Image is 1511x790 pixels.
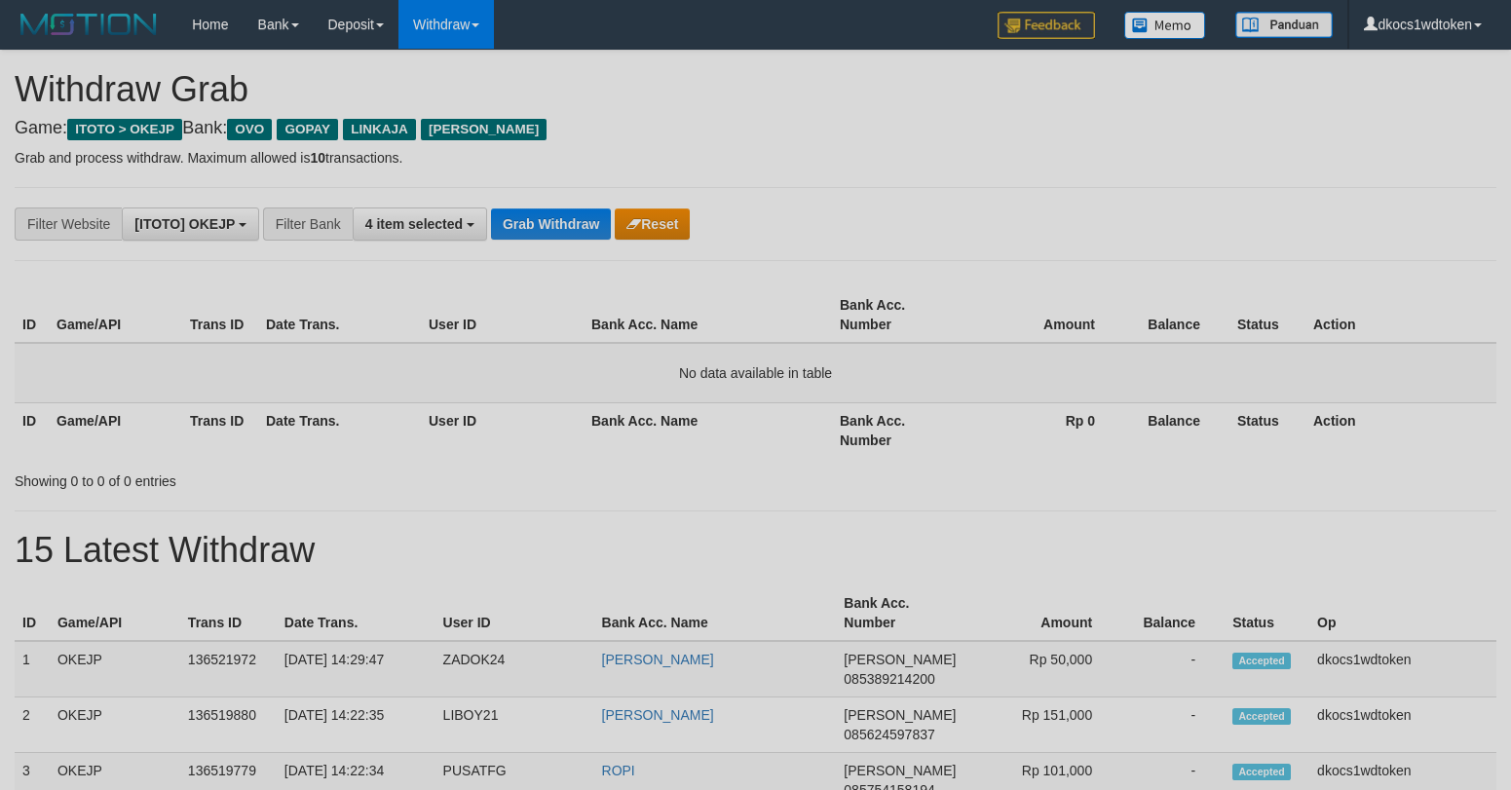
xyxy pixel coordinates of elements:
[435,697,594,753] td: LIBOY21
[594,585,837,641] th: Bank Acc. Name
[844,652,956,667] span: [PERSON_NAME]
[1232,764,1291,780] span: Accepted
[435,641,594,697] td: ZADOK24
[844,707,956,723] span: [PERSON_NAME]
[277,641,435,697] td: [DATE] 14:29:47
[50,697,180,753] td: OKEJP
[277,119,338,140] span: GOPAY
[134,216,235,232] span: [ITOTO] OKEJP
[584,402,832,458] th: Bank Acc. Name
[15,119,1496,138] h4: Game: Bank:
[50,641,180,697] td: OKEJP
[15,70,1496,109] h1: Withdraw Grab
[49,287,182,343] th: Game/API
[258,402,421,458] th: Date Trans.
[15,10,163,39] img: MOTION_logo.png
[1121,585,1225,641] th: Balance
[263,207,353,241] div: Filter Bank
[1124,287,1229,343] th: Balance
[365,216,463,232] span: 4 item selected
[227,119,272,140] span: OVO
[1124,402,1229,458] th: Balance
[1229,402,1305,458] th: Status
[602,707,714,723] a: [PERSON_NAME]
[1232,708,1291,725] span: Accepted
[15,641,50,697] td: 1
[180,641,277,697] td: 136521972
[182,287,258,343] th: Trans ID
[258,287,421,343] th: Date Trans.
[67,119,182,140] span: ITOTO > OKEJP
[965,287,1124,343] th: Amount
[1121,697,1225,753] td: -
[966,697,1121,753] td: Rp 151,000
[1309,641,1496,697] td: dkocs1wdtoken
[1229,287,1305,343] th: Status
[277,697,435,753] td: [DATE] 14:22:35
[15,287,49,343] th: ID
[832,402,965,458] th: Bank Acc. Number
[310,150,325,166] strong: 10
[1225,585,1309,641] th: Status
[277,585,435,641] th: Date Trans.
[1305,287,1496,343] th: Action
[844,671,934,687] span: Copy 085389214200 to clipboard
[49,402,182,458] th: Game/API
[435,585,594,641] th: User ID
[1232,653,1291,669] span: Accepted
[966,641,1121,697] td: Rp 50,000
[421,402,584,458] th: User ID
[50,585,180,641] th: Game/API
[122,207,259,241] button: [ITOTO] OKEJP
[1235,12,1333,38] img: panduan.png
[844,763,956,778] span: [PERSON_NAME]
[180,697,277,753] td: 136519880
[343,119,416,140] span: LINKAJA
[353,207,487,241] button: 4 item selected
[1305,402,1496,458] th: Action
[15,531,1496,570] h1: 15 Latest Withdraw
[1309,697,1496,753] td: dkocs1wdtoken
[180,585,277,641] th: Trans ID
[1121,641,1225,697] td: -
[421,119,547,140] span: [PERSON_NAME]
[182,402,258,458] th: Trans ID
[421,287,584,343] th: User ID
[1124,12,1206,39] img: Button%20Memo.svg
[998,12,1095,39] img: Feedback.jpg
[832,287,965,343] th: Bank Acc. Number
[1309,585,1496,641] th: Op
[965,402,1124,458] th: Rp 0
[584,287,832,343] th: Bank Acc. Name
[15,148,1496,168] p: Grab and process withdraw. Maximum allowed is transactions.
[15,207,122,241] div: Filter Website
[15,464,615,491] div: Showing 0 to 0 of 0 entries
[15,697,50,753] td: 2
[966,585,1121,641] th: Amount
[15,402,49,458] th: ID
[15,343,1496,403] td: No data available in table
[602,652,714,667] a: [PERSON_NAME]
[836,585,966,641] th: Bank Acc. Number
[615,208,690,240] button: Reset
[602,763,635,778] a: ROPI
[15,585,50,641] th: ID
[491,208,611,240] button: Grab Withdraw
[844,727,934,742] span: Copy 085624597837 to clipboard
